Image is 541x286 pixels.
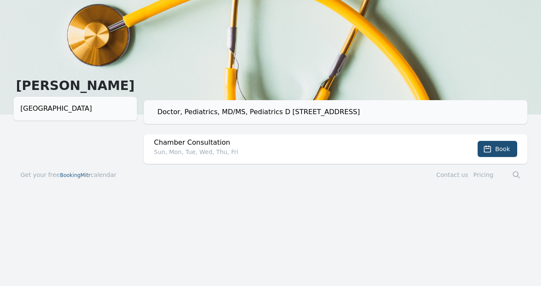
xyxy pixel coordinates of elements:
[157,107,521,117] div: Doctor, Pediatrics, MD/MS, Pediatrics D [STREET_ADDRESS]
[436,171,468,178] a: Contact us
[154,148,441,156] p: Sun, Mon, Tue, Wed, Thu, Fri
[20,171,117,179] a: Get your freeBookingMitrcalendar
[60,172,91,178] span: BookingMitr
[473,171,493,178] a: Pricing
[154,137,441,148] h2: Chamber Consultation
[478,141,517,157] button: Book
[14,78,137,93] h1: [PERSON_NAME]
[495,145,510,153] span: Book
[20,104,130,114] div: [GEOGRAPHIC_DATA]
